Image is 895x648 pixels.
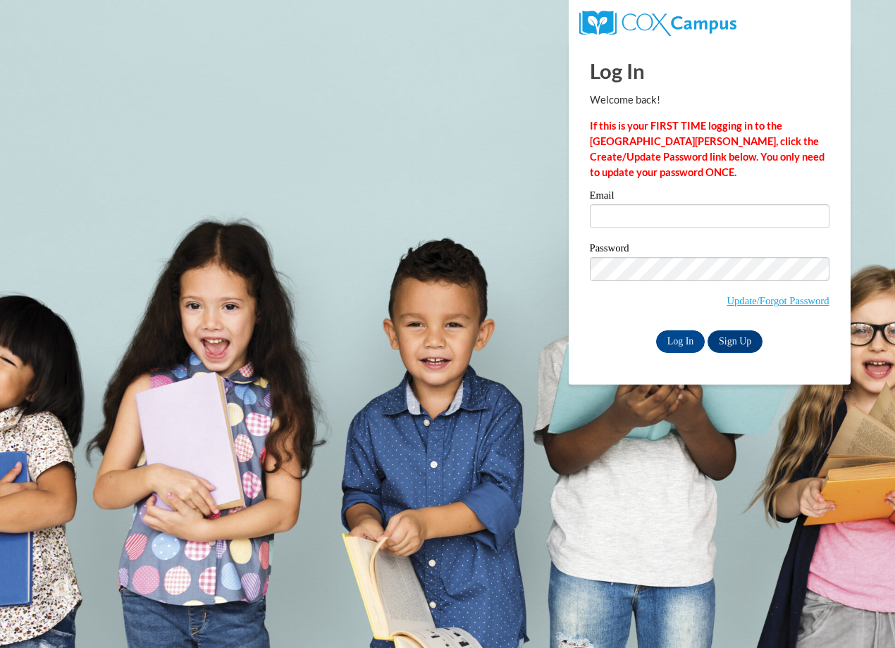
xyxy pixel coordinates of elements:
[590,92,829,108] p: Welcome back!
[590,190,829,204] label: Email
[590,56,829,85] h1: Log In
[590,243,829,257] label: Password
[579,16,736,28] a: COX Campus
[727,295,829,306] a: Update/Forgot Password
[708,330,763,353] a: Sign Up
[656,330,705,353] input: Log In
[590,120,825,178] strong: If this is your FIRST TIME logging in to the [GEOGRAPHIC_DATA][PERSON_NAME], click the Create/Upd...
[579,11,736,36] img: COX Campus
